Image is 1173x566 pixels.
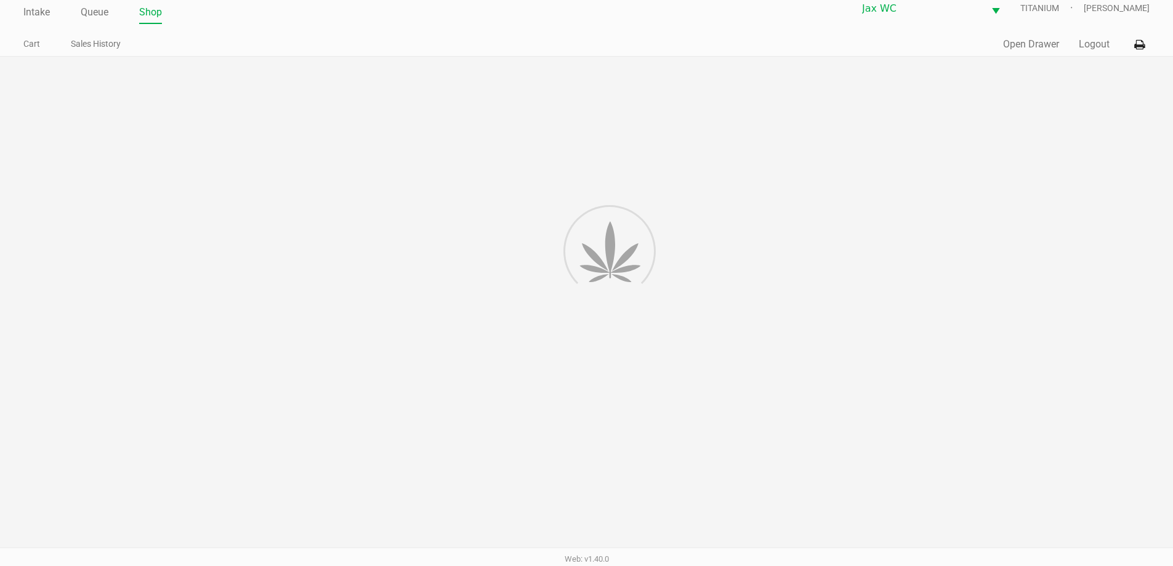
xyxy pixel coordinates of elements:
a: Intake [23,4,50,21]
span: TITANIUM [1020,2,1084,15]
a: Queue [81,4,108,21]
span: [PERSON_NAME] [1084,2,1150,15]
span: Web: v1.40.0 [565,554,609,564]
span: Jax WC [862,1,977,16]
button: Logout [1079,37,1110,52]
a: Cart [23,36,40,52]
a: Shop [139,4,162,21]
button: Open Drawer [1003,37,1059,52]
a: Sales History [71,36,121,52]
